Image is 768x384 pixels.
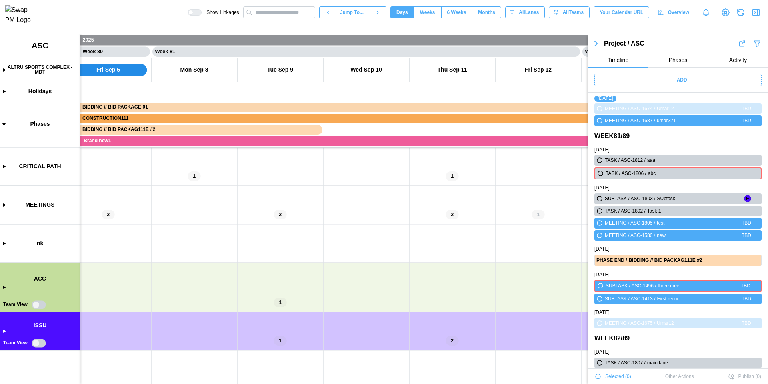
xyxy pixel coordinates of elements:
a: [DATE] [594,271,610,279]
div: TBD [742,295,751,303]
button: Refresh Grid [735,7,746,18]
a: Notifications [699,6,713,19]
div: TASK / ASC-1802 / [605,207,646,215]
span: Weeks [420,7,435,18]
div: MEETING / ASC-1674 / [605,105,655,113]
a: View Project [720,7,731,18]
span: Your Calendar URL [600,7,643,18]
div: Umar12 [657,320,740,327]
span: Jump To... [340,7,364,18]
span: Days [396,7,408,18]
span: Phases [669,57,688,63]
button: Export Results [738,39,746,48]
div: SUBTASK / ASC-1413 / [605,295,656,303]
button: Filter [753,39,762,48]
div: aaa [647,157,751,164]
div: TBD [742,232,751,239]
div: SUbtask [657,195,743,203]
a: WEEK 81 / 89 [594,131,630,141]
span: Selected ( 0 ) [605,371,631,382]
div: MEETING / ASC-1687 / [605,117,655,125]
div: TASK / ASC-1807 / [605,359,646,367]
button: Close Drawer [750,7,762,18]
div: Project / ASC [604,39,738,49]
a: WEEK 82 / 89 [594,334,630,344]
span: Months [478,7,495,18]
div: TBD [742,105,751,113]
div: TASK / ASC-1806 / [606,170,646,177]
div: MEETING / ASC-1580 / [605,232,655,239]
span: 6 Weeks [447,7,466,18]
a: [DATE] [594,146,610,154]
div: TBD [742,219,751,227]
div: SUBTASK / ASC-1803 / [605,195,656,203]
a: [DATE] [594,245,610,253]
div: BIDDING // BID PACKAG111E #2 [629,257,751,264]
div: Umar12 [657,105,740,113]
span: Activity [729,57,747,63]
div: MEETING / ASC-1675 / [605,320,655,327]
div: PHASE END / [596,257,627,264]
div: umar321 [657,117,740,125]
div: abc [648,170,750,177]
a: [DATE] [594,348,610,356]
div: test [657,219,740,227]
div: main lane [647,359,751,367]
span: Overview [668,7,689,18]
div: MEETING / ASC-1805 / [605,219,655,227]
span: All Lanes [519,7,539,18]
img: Swap PM Logo [5,5,38,25]
button: Selected (0) [594,370,632,382]
div: Task 1 [647,207,751,215]
a: [DATE] [598,96,613,101]
div: three meet [658,282,740,290]
div: new [657,232,740,239]
span: Show Linkages [202,9,239,16]
div: TBD [742,320,751,327]
div: TBD [741,282,750,290]
span: Timeline [608,57,628,63]
a: [DATE] [594,309,610,316]
span: All Teams [563,7,584,18]
a: [DATE] [594,184,610,192]
div: TBD [742,117,751,125]
div: SUBTASK / ASC-1496 / [606,282,656,290]
div: TASK / ASC-1812 / [605,157,646,164]
span: ADD [677,74,687,86]
div: First recur [657,295,740,303]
